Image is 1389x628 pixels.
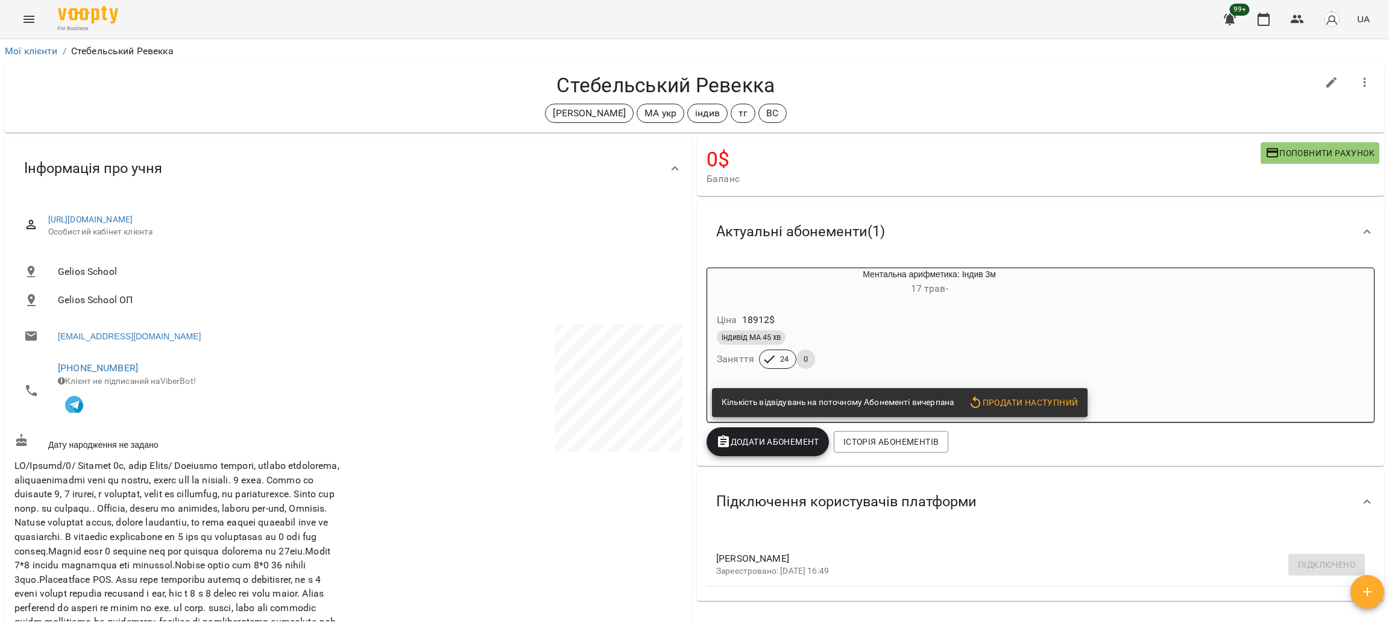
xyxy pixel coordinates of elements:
[48,215,133,224] a: [URL][DOMAIN_NAME]
[12,431,348,453] div: Дату народження не задано
[1352,8,1375,30] button: UA
[695,106,720,121] p: індив
[1265,146,1375,160] span: Поповнити рахунок
[697,201,1384,263] div: Актуальні абонементи(1)
[58,6,118,24] img: Voopty Logo
[716,435,819,449] span: Додати Абонемент
[1357,13,1370,25] span: UA
[5,45,58,57] a: Мої клієнти
[716,222,885,241] span: Актуальні абонементи ( 1 )
[963,392,1083,413] button: Продати наступний
[773,354,796,365] span: 24
[58,293,673,307] span: Gelios School ОП
[58,388,90,420] button: Клієнт підписаний на VooptyBot
[71,44,174,58] p: Стебельський Ревекка
[637,104,684,123] div: МА укр
[765,268,1094,297] div: Ментальна арифметика: Індив 3м
[766,106,778,121] p: ВС
[758,104,786,123] div: ВС
[65,396,83,414] img: Telegram
[717,312,737,328] h6: Ціна
[707,147,1261,172] h4: 0 $
[58,265,673,279] span: Gelios School
[796,354,815,365] span: 0
[48,226,673,238] span: Особистий кабінет клієнта
[644,106,676,121] p: МА укр
[722,392,954,413] div: Кількість відвідувань на поточному Абонементі вичерпана
[58,376,196,386] span: Клієнт не підписаний на ViberBot!
[24,159,162,178] span: Інформація про учня
[707,172,1261,186] span: Баланс
[707,268,1094,383] button: Ментальна арифметика: Індив 3м17 трав- Ціна18912$індивід МА 45 хвЗаняття240
[717,332,786,343] span: індивід МА 45 хв
[716,565,1346,577] p: Зареєстровано: [DATE] 16:49
[731,104,755,123] div: тг
[58,362,138,374] a: [PHONE_NUMBER]
[63,44,66,58] li: /
[1230,4,1250,16] span: 99+
[553,106,626,121] p: [PERSON_NAME]
[739,106,748,121] p: тг
[1261,142,1379,164] button: Поповнити рахунок
[5,44,1384,58] nav: breadcrumb
[14,73,1317,98] h4: Стебельський Ревекка
[742,313,775,327] p: 18912 $
[843,435,939,449] span: Історія абонементів
[1323,11,1340,28] img: avatar_s.png
[911,283,948,294] span: 17 трав -
[58,25,118,33] span: For Business
[707,427,829,456] button: Додати Абонемент
[545,104,634,123] div: [PERSON_NAME]
[968,395,1078,410] span: Продати наступний
[58,330,201,342] a: [EMAIL_ADDRESS][DOMAIN_NAME]
[834,431,948,453] button: Історія абонементів
[707,268,765,297] div: Ментальна арифметика: Індив 3м
[697,471,1384,533] div: Підключення користувачів платформи
[716,492,977,511] span: Підключення користувачів платформи
[5,137,692,199] div: Інформація про учня
[716,551,1346,566] span: [PERSON_NAME]
[14,5,43,34] button: Menu
[717,351,754,368] h6: Заняття
[687,104,728,123] div: індив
